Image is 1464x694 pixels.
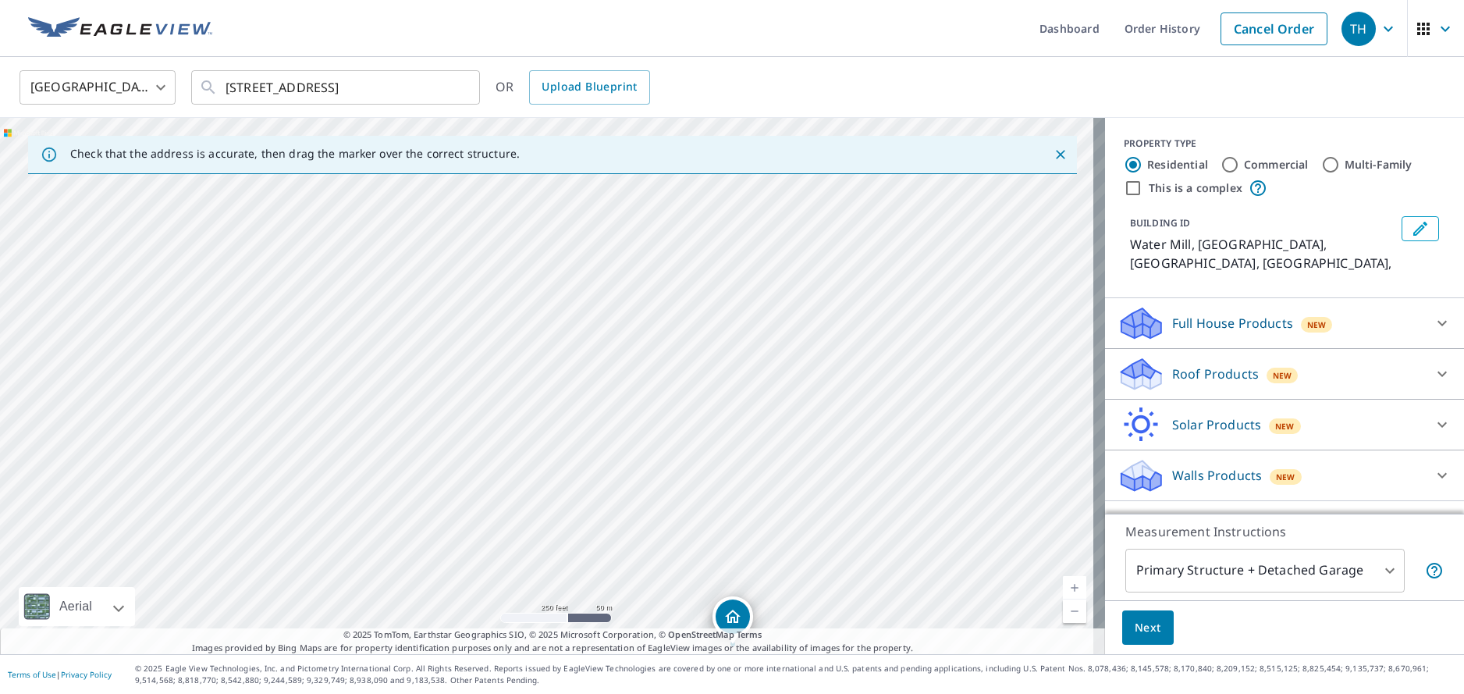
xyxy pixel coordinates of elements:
[1130,235,1395,272] p: Water Mill, [GEOGRAPHIC_DATA], [GEOGRAPHIC_DATA], [GEOGRAPHIC_DATA],
[712,596,753,645] div: Dropped pin, building 1, Residential property, Water Mill, United States Water Mill, NY
[542,77,637,97] span: Upload Blueprint
[737,628,762,640] a: Terms
[1341,12,1376,46] div: TH
[343,628,762,642] span: © 2025 TomTom, Earthstar Geographics SIO, © 2025 Microsoft Corporation, ©
[529,70,649,105] a: Upload Blueprint
[496,70,650,105] div: OR
[1130,216,1190,230] p: BUILDING ID
[1149,180,1242,196] label: This is a complex
[1275,420,1295,432] span: New
[1125,549,1405,593] div: Primary Structure + Detached Garage
[20,66,176,109] div: [GEOGRAPHIC_DATA]
[8,669,56,680] a: Terms of Use
[1050,144,1071,165] button: Close
[1125,522,1444,541] p: Measurement Instructions
[135,663,1456,686] p: © 2025 Eagle View Technologies, Inc. and Pictometry International Corp. All Rights Reserved. Repo...
[1425,561,1444,580] span: Your report will include the primary structure and a detached garage if one exists.
[1345,157,1412,173] label: Multi-Family
[1118,457,1452,494] div: Walls ProductsNew
[1124,137,1445,151] div: PROPERTY TYPE
[28,17,212,41] img: EV Logo
[1172,365,1259,383] p: Roof Products
[55,587,97,626] div: Aerial
[1122,610,1174,646] button: Next
[1172,314,1293,333] p: Full House Products
[1172,415,1261,434] p: Solar Products
[1172,466,1262,485] p: Walls Products
[668,628,734,640] a: OpenStreetMap
[19,587,135,626] div: Aerial
[1118,406,1452,443] div: Solar ProductsNew
[1135,618,1161,638] span: Next
[1221,12,1327,45] a: Cancel Order
[1147,157,1208,173] label: Residential
[1273,369,1292,382] span: New
[1118,355,1452,393] div: Roof ProductsNew
[1063,600,1086,623] a: Current Level 17, Zoom Out
[1063,576,1086,600] a: Current Level 17, Zoom In
[8,670,112,679] p: |
[1402,216,1439,241] button: Edit building 1
[1276,471,1295,483] span: New
[1307,319,1327,331] span: New
[1118,304,1452,342] div: Full House ProductsNew
[70,147,520,161] p: Check that the address is accurate, then drag the marker over the correct structure.
[1244,157,1309,173] label: Commercial
[226,66,448,109] input: Search by address or latitude-longitude
[61,669,112,680] a: Privacy Policy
